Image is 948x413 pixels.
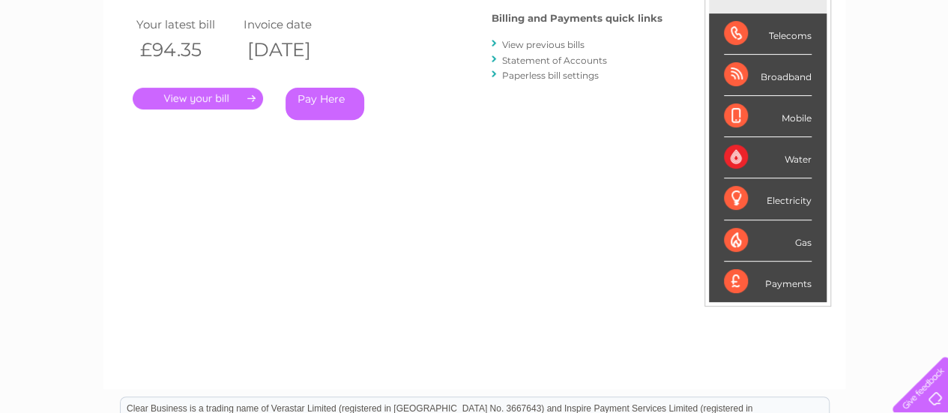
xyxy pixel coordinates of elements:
[724,262,812,302] div: Payments
[684,64,713,75] a: Water
[286,88,364,120] a: Pay Here
[724,55,812,96] div: Broadband
[724,178,812,220] div: Electricity
[33,39,109,85] img: logo.png
[665,7,769,26] a: 0333 014 3131
[502,70,599,81] a: Paperless bill settings
[492,13,662,24] h4: Billing and Payments quick links
[724,220,812,262] div: Gas
[502,55,607,66] a: Statement of Accounts
[240,14,348,34] td: Invoice date
[133,14,241,34] td: Your latest bill
[240,34,348,65] th: [DATE]
[722,64,755,75] a: Energy
[818,64,839,75] a: Blog
[133,88,263,109] a: .
[502,39,585,50] a: View previous bills
[724,96,812,137] div: Mobile
[133,34,241,65] th: £94.35
[724,137,812,178] div: Water
[724,13,812,55] div: Telecoms
[764,64,809,75] a: Telecoms
[848,64,885,75] a: Contact
[899,64,934,75] a: Log out
[121,8,829,73] div: Clear Business is a trading name of Verastar Limited (registered in [GEOGRAPHIC_DATA] No. 3667643...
